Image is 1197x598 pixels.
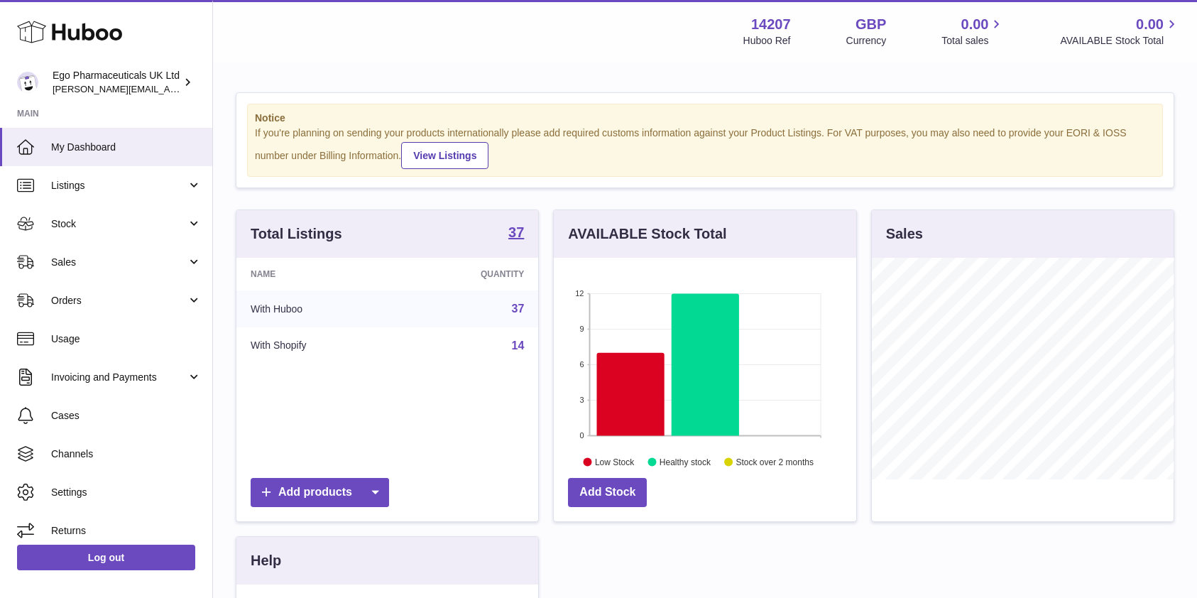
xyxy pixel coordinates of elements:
[660,457,711,467] text: Healthy stock
[1060,34,1180,48] span: AVAILABLE Stock Total
[236,290,399,327] td: With Huboo
[508,225,524,242] a: 37
[886,224,923,244] h3: Sales
[51,294,187,308] span: Orders
[1060,15,1180,48] a: 0.00 AVAILABLE Stock Total
[51,256,187,269] span: Sales
[595,457,635,467] text: Low Stock
[399,258,538,290] th: Quantity
[580,431,584,440] text: 0
[941,34,1005,48] span: Total sales
[580,325,584,333] text: 9
[51,179,187,192] span: Listings
[251,224,342,244] h3: Total Listings
[236,258,399,290] th: Name
[941,15,1005,48] a: 0.00 Total sales
[512,339,525,352] a: 14
[856,15,886,34] strong: GBP
[251,551,281,570] h3: Help
[580,396,584,404] text: 3
[576,289,584,298] text: 12
[751,15,791,34] strong: 14207
[53,69,180,96] div: Ego Pharmaceuticals UK Ltd
[846,34,887,48] div: Currency
[401,142,488,169] a: View Listings
[512,303,525,315] a: 37
[736,457,814,467] text: Stock over 2 months
[508,225,524,239] strong: 37
[743,34,791,48] div: Huboo Ref
[51,141,202,154] span: My Dashboard
[236,327,399,364] td: With Shopify
[17,72,38,93] img: Tihomir.simeonov@egopharm.com
[53,83,361,94] span: [PERSON_NAME][EMAIL_ADDRESS][PERSON_NAME][DOMAIN_NAME]
[51,447,202,461] span: Channels
[580,360,584,369] text: 6
[51,409,202,423] span: Cases
[255,126,1155,169] div: If you're planning on sending your products internationally please add required customs informati...
[51,332,202,346] span: Usage
[568,224,726,244] h3: AVAILABLE Stock Total
[51,524,202,538] span: Returns
[1136,15,1164,34] span: 0.00
[51,371,187,384] span: Invoicing and Payments
[51,486,202,499] span: Settings
[17,545,195,570] a: Log out
[961,15,989,34] span: 0.00
[51,217,187,231] span: Stock
[251,478,389,507] a: Add products
[568,478,647,507] a: Add Stock
[255,112,1155,125] strong: Notice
